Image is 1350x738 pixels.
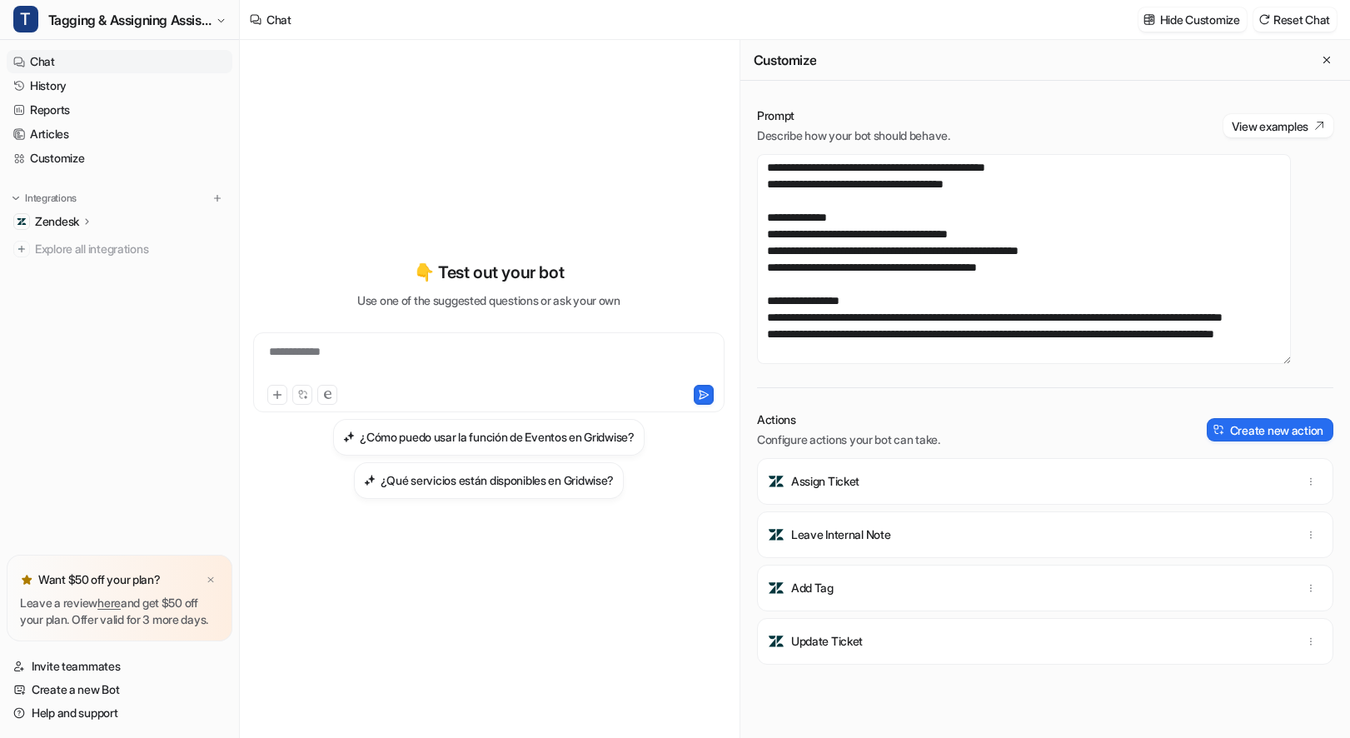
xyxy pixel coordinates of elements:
img: x [206,575,216,586]
a: Reports [7,98,232,122]
img: Leave Internal Note icon [768,526,785,543]
div: Chat [267,11,291,28]
p: Assign Ticket [791,473,859,490]
img: Add Tag icon [768,580,785,596]
p: Zendesk [35,213,79,230]
a: Help and support [7,701,232,725]
img: create-action-icon.svg [1213,424,1225,436]
p: Leave a review and get $50 off your plan. Offer valid for 3 more days. [20,595,219,628]
img: reset [1258,13,1270,26]
button: Reset Chat [1253,7,1337,32]
p: Want $50 off your plan? [38,571,161,588]
p: Leave Internal Note [791,526,891,543]
a: here [97,596,121,610]
button: View examples [1223,114,1333,137]
p: Actions [757,411,940,428]
p: Configure actions your bot can take. [757,431,940,448]
button: Hide Customize [1138,7,1247,32]
button: ¿Cómo puedo usar la función de Eventos en Gridwise?¿Cómo puedo usar la función de Eventos en Grid... [333,419,645,456]
a: Explore all integrations [7,237,232,261]
img: explore all integrations [13,241,30,257]
button: Create new action [1207,418,1333,441]
h2: Customize [754,52,816,68]
p: Add Tag [791,580,834,596]
img: Assign Ticket icon [768,473,785,490]
p: Prompt [757,107,950,124]
a: History [7,74,232,97]
img: star [20,573,33,586]
img: customize [1143,13,1155,26]
p: 👇 Test out your bot [414,260,564,285]
h3: ¿Qué servicios están disponibles en Gridwise? [381,471,614,489]
a: Chat [7,50,232,73]
a: Create a new Bot [7,678,232,701]
img: ¿Cómo puedo usar la función de Eventos en Gridwise? [343,431,355,443]
h3: ¿Cómo puedo usar la función de Eventos en Gridwise? [360,428,635,446]
button: Integrations [7,190,82,207]
p: Update Ticket [791,633,863,650]
p: Hide Customize [1160,11,1240,28]
img: expand menu [10,192,22,204]
span: Tagging & Assigning Assistant [48,8,212,32]
p: Describe how your bot should behave. [757,127,950,144]
p: Use one of the suggested questions or ask your own [357,292,620,309]
button: Close flyout [1317,50,1337,70]
a: Articles [7,122,232,146]
a: Invite teammates [7,655,232,678]
img: ¿Qué servicios están disponibles en Gridwise? [364,474,376,486]
a: Customize [7,147,232,170]
button: ¿Qué servicios están disponibles en Gridwise?¿Qué servicios están disponibles en Gridwise? [354,462,624,499]
span: T [13,6,38,32]
img: Zendesk [17,217,27,227]
span: Explore all integrations [35,236,226,262]
img: menu_add.svg [212,192,223,204]
p: Integrations [25,192,77,205]
img: Update Ticket icon [768,633,785,650]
